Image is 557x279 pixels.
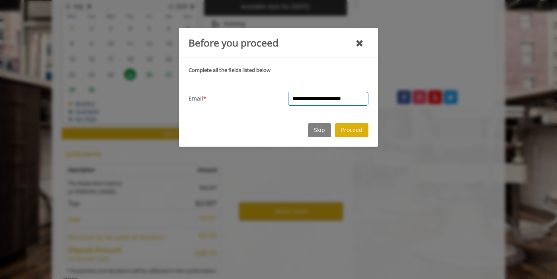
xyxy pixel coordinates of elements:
[189,66,271,74] b: Complete all the fields listed below
[355,35,364,51] div: close mandatory details dialog
[308,123,331,137] button: Skip
[335,123,368,137] button: Proceed
[189,94,203,103] span: Email
[189,35,278,50] div: Before you proceed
